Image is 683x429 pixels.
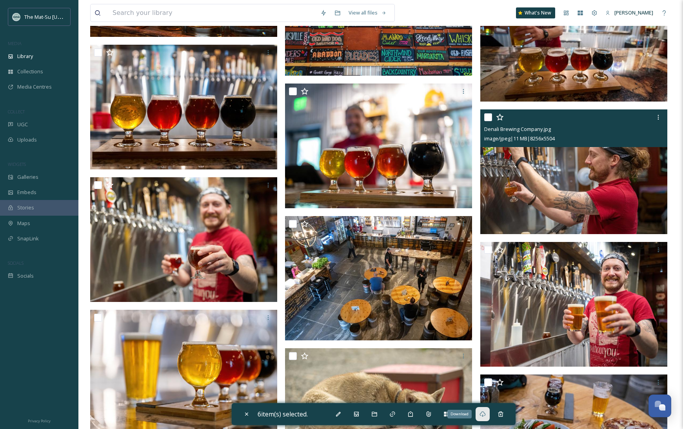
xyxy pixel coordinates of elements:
span: SOCIALS [8,260,24,266]
span: Galleries [17,173,38,181]
span: Privacy Policy [28,418,51,424]
img: Denali Brewing Company.jpg [90,45,277,169]
img: Social_thumbnail.png [13,13,20,21]
span: Library [17,53,33,60]
span: Media Centres [17,83,52,91]
img: Denali Brewing Company.jpg [90,177,277,302]
a: Privacy Policy [28,416,51,425]
span: Denali Brewing Company.jpg [484,125,551,133]
input: Search your library [109,4,316,22]
img: Denali Brewing Company.jpg [480,109,667,234]
span: WIDGETS [8,161,26,167]
img: Denali Brewing Company.jpg [285,84,472,208]
span: Socials [17,272,34,280]
span: [PERSON_NAME] [614,9,653,16]
span: Embeds [17,189,36,196]
a: View all files [345,5,391,20]
span: UGC [17,121,28,128]
span: COLLECT [8,109,25,115]
div: Download [447,410,472,418]
img: Denali Brewing Company.jpg [480,242,667,367]
span: image/jpeg | 11 MB | 8256 x 5504 [484,135,555,142]
a: [PERSON_NAME] [601,5,657,20]
span: Collections [17,68,43,75]
span: Maps [17,220,30,227]
span: Uploads [17,136,37,144]
span: MEDIA [8,40,22,46]
span: SnapLink [17,235,39,242]
span: Stories [17,204,34,211]
img: Denali Brewing Company.jpg [285,216,472,340]
span: The Mat-Su [US_STATE] [24,13,79,20]
button: Open Chat [648,394,671,417]
span: 6 item(s) selected. [258,410,308,418]
a: What's New [516,7,555,18]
